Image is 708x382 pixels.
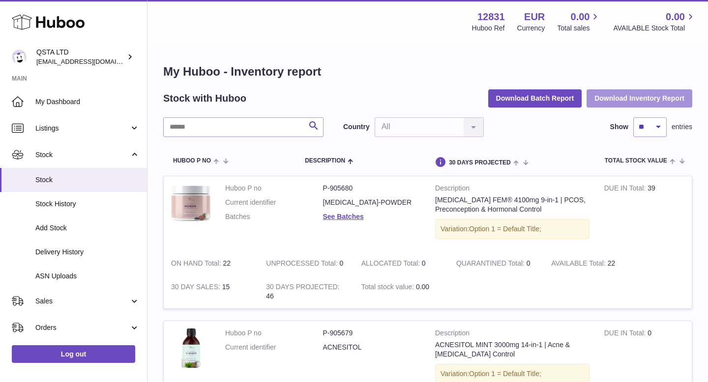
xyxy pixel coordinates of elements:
[354,251,449,275] td: 0
[259,275,354,308] td: 46
[266,259,339,270] strong: UNPROCESSED Total
[225,328,323,338] dt: Huboo P no
[323,213,364,220] a: See Batches
[35,323,129,332] span: Orders
[666,10,685,24] span: 0.00
[435,328,590,340] strong: Description
[36,48,125,66] div: QSTA LTD
[12,50,27,64] img: rodcp10@gmail.com
[597,176,692,251] td: 39
[323,184,421,193] dd: P-905680
[323,198,421,207] dd: [MEDICAL_DATA]-POWDER
[435,340,590,359] div: ACNESITOL MINT 3000mg 14-in-1 | Acne & [MEDICAL_DATA] Control
[672,122,692,132] span: entries
[469,225,541,233] span: Option 1 = Default Title;
[571,10,590,24] span: 0.00
[171,184,210,223] img: product image
[171,283,222,293] strong: 30 DAY SALES
[472,24,505,33] div: Huboo Ref
[12,345,135,363] a: Log out
[456,259,527,270] strong: QUARANTINED Total
[164,275,259,308] td: 15
[225,184,323,193] dt: Huboo P no
[488,89,582,107] button: Download Batch Report
[225,198,323,207] dt: Current identifier
[225,343,323,352] dt: Current identifier
[163,64,692,80] h1: My Huboo - Inventory report
[259,251,354,275] td: 0
[613,10,696,33] a: 0.00 AVAILABLE Stock Total
[343,122,370,132] label: Country
[225,212,323,221] dt: Batches
[35,223,140,233] span: Add Stock
[323,343,421,352] dd: ACNESITOL
[449,160,511,166] span: 30 DAYS PROJECTED
[527,259,531,267] span: 0
[477,10,505,24] strong: 12831
[551,259,607,270] strong: AVAILABLE Total
[171,328,210,368] img: product image
[35,297,129,306] span: Sales
[557,10,601,33] a: 0.00 Total sales
[171,259,223,270] strong: ON HAND Total
[35,175,140,185] span: Stock
[35,272,140,281] span: ASN Uploads
[35,247,140,257] span: Delivery History
[35,97,140,107] span: My Dashboard
[557,24,601,33] span: Total sales
[604,184,648,194] strong: DUE IN Total
[524,10,545,24] strong: EUR
[164,251,259,275] td: 22
[266,283,339,293] strong: 30 DAYS PROJECTED
[610,122,628,132] label: Show
[35,199,140,209] span: Stock History
[305,158,345,164] span: Description
[416,283,429,291] span: 0.00
[604,329,648,339] strong: DUE IN Total
[361,283,416,293] strong: Total stock value
[361,259,422,270] strong: ALLOCATED Total
[469,370,541,378] span: Option 1 = Default Title;
[435,184,590,195] strong: Description
[35,124,129,133] span: Listings
[544,251,639,275] td: 22
[517,24,545,33] div: Currency
[435,219,590,239] div: Variation:
[323,328,421,338] dd: P-905679
[613,24,696,33] span: AVAILABLE Stock Total
[605,158,667,164] span: Total stock value
[36,57,145,65] span: [EMAIL_ADDRESS][DOMAIN_NAME]
[163,92,246,105] h2: Stock with Huboo
[35,150,129,160] span: Stock
[435,195,590,214] div: [MEDICAL_DATA] FEM® 4100mg 9-in-1 | PCOS, Preconception & Hormonal Control
[173,158,211,164] span: Huboo P no
[587,89,692,107] button: Download Inventory Report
